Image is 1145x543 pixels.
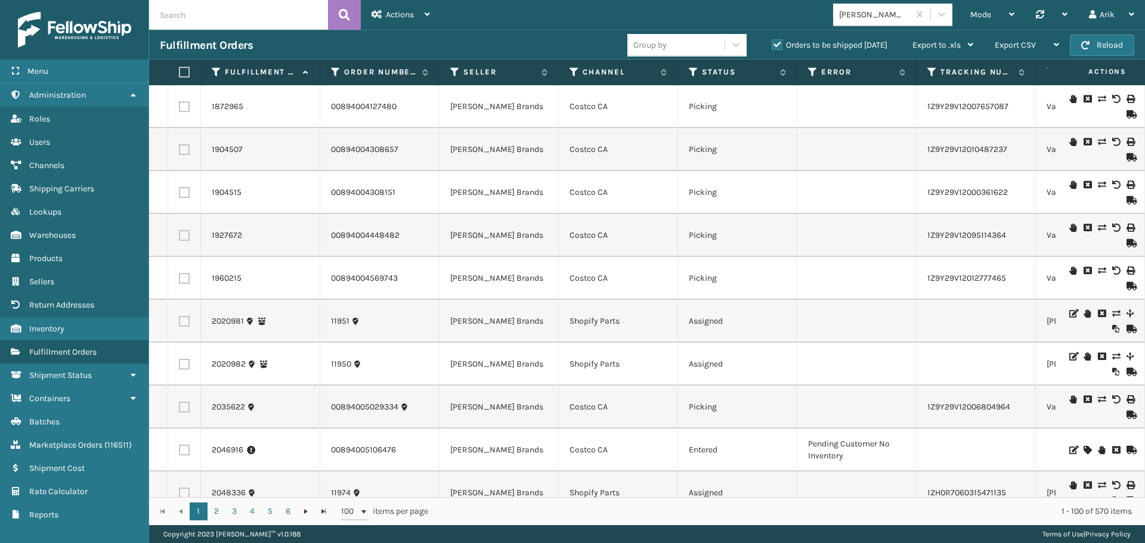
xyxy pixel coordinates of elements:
[29,207,61,217] span: Lookups
[29,137,50,147] span: Users
[940,67,1013,77] label: Tracking Number
[463,67,536,77] label: Seller
[927,101,1008,111] a: 1Z9Y29V12007657087
[1084,224,1091,232] i: Cancel Fulfillment Order
[583,67,655,77] label: Channel
[445,505,1132,517] div: 1 - 100 of 570 items
[1127,325,1134,333] i: Mark as Shipped
[212,487,246,499] a: 2048336
[29,510,58,520] span: Reports
[1127,481,1134,489] i: Print Label
[1070,35,1134,56] button: Reload
[29,417,60,427] span: Batches
[1069,352,1076,361] i: Edit
[1084,266,1091,275] i: Cancel Fulfillment Order
[261,502,279,520] a: 5
[279,502,297,520] a: 6
[331,229,400,241] a: 00894004448482
[297,502,315,520] a: Go to the next page
[1127,266,1134,275] i: Print Label
[331,487,351,499] a: 11974
[1084,481,1091,489] i: Cancel Fulfillment Order
[559,429,678,471] td: Costco CA
[1127,239,1134,247] i: Mark as Shipped
[678,386,797,429] td: Picking
[1069,481,1076,489] i: On Hold
[1084,181,1091,189] i: Cancel Fulfillment Order
[559,471,678,514] td: Shopify Parts
[331,444,396,456] a: 00894005106476
[1098,266,1105,275] i: Change shipping
[678,214,797,257] td: Picking
[1069,224,1076,232] i: On Hold
[1127,446,1134,454] i: Mark as Shipped
[29,486,88,497] span: Rate Calculator
[29,440,103,450] span: Marketplace Orders
[341,505,359,517] span: 100
[559,171,678,214] td: Costco CA
[1085,530,1131,538] a: Privacy Policy
[1112,181,1119,189] i: Void Label
[927,402,1010,412] a: 1Z9Y29V12006804964
[29,184,94,194] span: Shipping Carriers
[1112,368,1119,376] i: Reoptimize
[1127,411,1134,419] i: Mark as Shipped
[678,429,797,471] td: Entered
[1084,95,1091,103] i: Cancel Fulfillment Order
[440,343,559,386] td: [PERSON_NAME] Brands
[1098,181,1105,189] i: Change shipping
[331,358,351,370] a: 11950
[821,67,893,77] label: Error
[912,40,961,50] span: Export to .xls
[1112,138,1119,146] i: Void Label
[1069,395,1076,404] i: On Hold
[1069,266,1076,275] i: On Hold
[163,525,301,543] p: Copyright 2023 [PERSON_NAME]™ v 1.0.188
[1098,481,1105,489] i: Change shipping
[212,358,246,370] a: 2020982
[995,40,1036,50] span: Export CSV
[678,85,797,128] td: Picking
[225,67,297,77] label: Fulfillment Order Id
[29,230,76,240] span: Warehouses
[29,90,86,100] span: Administration
[702,67,774,77] label: Status
[1127,110,1134,119] i: Mark as Shipped
[559,214,678,257] td: Costco CA
[1112,352,1119,361] i: Change shipping
[29,370,92,380] span: Shipment Status
[1069,309,1076,318] i: Edit
[212,144,243,156] a: 1904507
[797,429,917,471] td: Pending Customer No Inventory
[1112,481,1119,489] i: Void Label
[29,393,70,404] span: Containers
[29,277,54,287] span: Sellers
[1098,352,1105,361] i: Cancel Fulfillment Order
[225,502,243,520] a: 3
[1112,325,1119,333] i: Reoptimize
[1069,138,1076,146] i: On Hold
[440,386,559,429] td: [PERSON_NAME] Brands
[927,273,1006,283] a: 1Z9Y29V12012777465
[331,315,349,327] a: 11951
[1127,282,1134,290] i: Mark as Shipped
[331,187,395,198] a: 00894004308151
[970,10,991,20] span: Mode
[440,471,559,514] td: [PERSON_NAME] Brands
[212,187,242,198] a: 1904515
[927,230,1006,240] a: 1Z9Y29V12095114364
[18,12,131,48] img: logo
[1127,138,1134,146] i: Print Label
[1098,224,1105,232] i: Change shipping
[1084,138,1091,146] i: Cancel Fulfillment Order
[927,488,1006,498] a: 1ZH0R7060315471135
[1042,525,1131,543] div: |
[440,85,559,128] td: [PERSON_NAME] Brands
[331,101,397,113] a: 00894004127480
[212,101,243,113] a: 1872965
[1098,446,1105,454] i: On Hold
[319,507,329,516] span: Go to the last page
[29,324,64,334] span: Inventory
[212,401,245,413] a: 2035622
[1112,497,1119,505] i: Reoptimize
